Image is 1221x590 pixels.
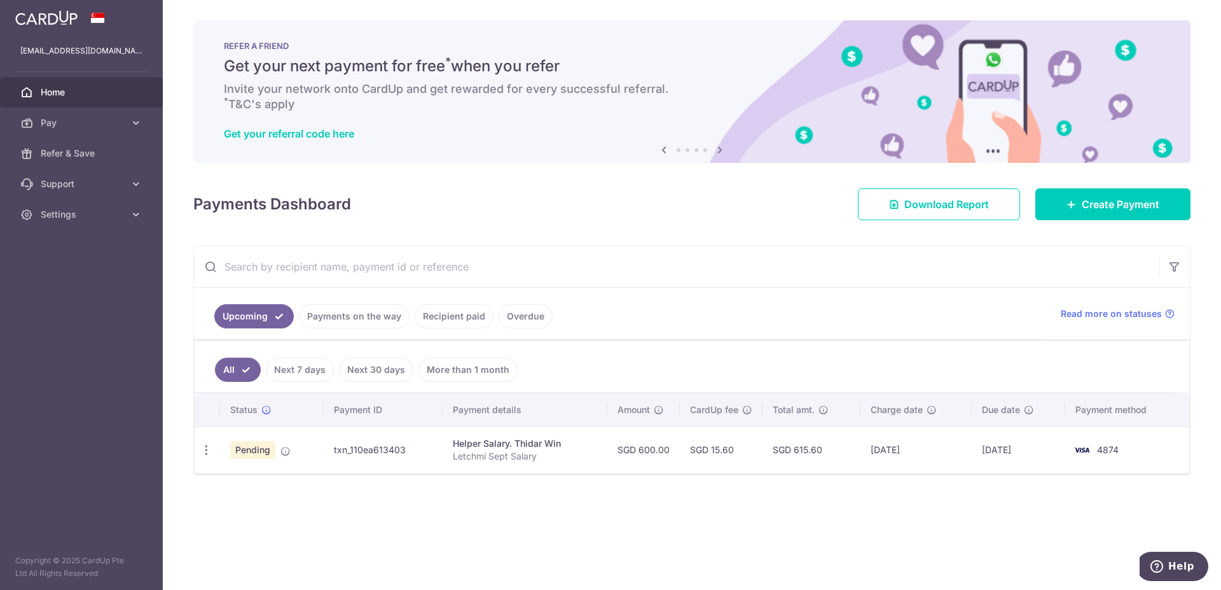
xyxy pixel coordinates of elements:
[607,426,680,473] td: SGD 600.00
[1065,393,1189,426] th: Payment method
[41,208,125,221] span: Settings
[15,10,78,25] img: CardUp
[324,426,442,473] td: txn_110ea613403
[1035,188,1190,220] a: Create Payment
[324,393,442,426] th: Payment ID
[858,188,1020,220] a: Download Report
[680,426,762,473] td: SGD 15.60
[972,426,1065,473] td: [DATE]
[860,426,972,473] td: [DATE]
[224,81,1160,112] h6: Invite your network onto CardUp and get rewarded for every successful referral. T&C's apply
[871,404,923,416] span: Charge date
[1061,307,1175,320] a: Read more on statuses
[1140,552,1208,584] iframe: Opens a widget where you can find more information
[193,193,351,216] h4: Payments Dashboard
[41,147,125,160] span: Refer & Save
[982,404,1020,416] span: Due date
[41,178,125,190] span: Support
[1069,442,1094,458] img: Bank Card
[453,450,598,463] p: Letchmi Sept Salary
[773,404,815,416] span: Total amt.
[230,404,258,416] span: Status
[1061,307,1162,320] span: Read more on statuses
[418,358,518,382] a: More than 1 month
[617,404,650,416] span: Amount
[339,358,413,382] a: Next 30 days
[214,304,294,328] a: Upcoming
[41,86,125,99] span: Home
[762,426,860,473] td: SGD 615.60
[20,45,142,57] p: [EMAIL_ADDRESS][DOMAIN_NAME]
[415,304,493,328] a: Recipient paid
[1097,444,1119,455] span: 4874
[224,127,354,140] a: Get your referral code here
[690,404,738,416] span: CardUp fee
[41,116,125,129] span: Pay
[299,304,410,328] a: Payments on the way
[266,358,334,382] a: Next 7 days
[1082,197,1159,212] span: Create Payment
[215,358,261,382] a: All
[443,393,608,426] th: Payment details
[499,304,553,328] a: Overdue
[194,246,1159,287] input: Search by recipient name, payment id or reference
[230,441,275,459] span: Pending
[224,56,1160,76] h5: Get your next payment for free when you refer
[193,20,1190,163] img: RAF banner
[904,197,989,212] span: Download Report
[453,437,598,450] div: Helper Salary. Thidar Win
[224,41,1160,51] p: REFER A FRIEND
